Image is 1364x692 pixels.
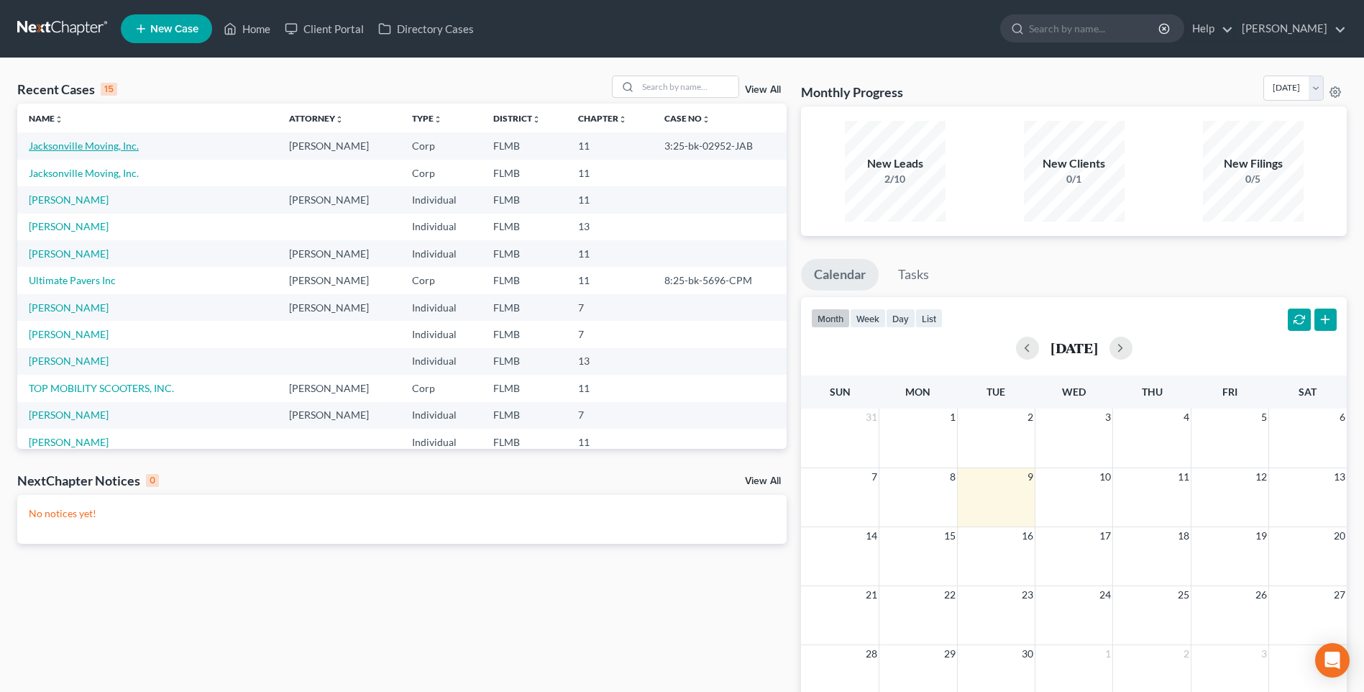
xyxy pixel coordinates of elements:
td: Individual [400,402,482,429]
td: Individual [400,348,482,375]
td: 11 [567,240,653,267]
span: 20 [1332,527,1347,545]
td: 13 [567,348,653,375]
span: 14 [864,527,879,545]
div: 15 [101,83,117,96]
a: [PERSON_NAME] [29,355,109,367]
div: 0/5 [1203,172,1304,186]
h2: [DATE] [1051,340,1098,355]
span: 1 [1104,645,1112,663]
span: 3 [1260,645,1268,663]
a: View All [745,476,781,486]
span: 3 [1104,409,1112,426]
button: list [915,309,943,328]
a: TOP MOBILITY SCOOTERS, INC. [29,382,174,394]
i: unfold_more [55,115,63,124]
a: Client Portal [278,16,371,42]
a: Directory Cases [371,16,481,42]
td: Corp [400,267,482,293]
span: 31 [864,409,879,426]
button: month [811,309,850,328]
span: 16 [1020,527,1035,545]
span: 2 [1182,645,1191,663]
i: unfold_more [434,115,442,124]
td: 7 [567,321,653,347]
span: 28 [864,645,879,663]
td: [PERSON_NAME] [278,267,401,293]
span: 13 [1332,468,1347,486]
a: Tasks [885,259,942,291]
div: Recent Cases [17,81,117,98]
a: Ultimate Pavers Inc [29,274,116,286]
td: 7 [567,294,653,321]
button: day [886,309,915,328]
a: Chapterunfold_more [578,113,627,124]
span: Fri [1222,386,1237,398]
span: Tue [987,386,1005,398]
td: Individual [400,186,482,213]
span: 8 [948,468,957,486]
td: 13 [567,214,653,240]
span: 1 [948,409,957,426]
td: Corp [400,132,482,159]
td: Individual [400,429,482,455]
div: New Clients [1024,155,1125,172]
a: Case Nounfold_more [664,113,710,124]
td: [PERSON_NAME] [278,240,401,267]
a: [PERSON_NAME] [29,409,109,421]
span: 30 [1020,645,1035,663]
div: New Filings [1203,155,1304,172]
a: Typeunfold_more [412,113,442,124]
td: FLMB [482,186,567,213]
td: 11 [567,375,653,401]
h3: Monthly Progress [801,83,903,101]
div: NextChapter Notices [17,472,159,489]
i: unfold_more [702,115,710,124]
td: Corp [400,160,482,186]
span: 17 [1098,527,1112,545]
a: Districtunfold_more [493,113,541,124]
span: 19 [1254,527,1268,545]
td: FLMB [482,132,567,159]
span: 9 [1026,468,1035,486]
div: 0/1 [1024,172,1125,186]
td: FLMB [482,402,567,429]
span: New Case [150,24,198,35]
a: Nameunfold_more [29,113,63,124]
td: 11 [567,160,653,186]
span: 23 [1020,586,1035,604]
span: 12 [1254,468,1268,486]
td: 11 [567,186,653,213]
a: [PERSON_NAME] [29,247,109,260]
span: 6 [1338,409,1347,426]
span: Thu [1142,386,1163,398]
td: FLMB [482,348,567,375]
span: Sat [1299,386,1317,398]
span: 11 [1176,468,1191,486]
a: Home [216,16,278,42]
span: Wed [1062,386,1086,398]
p: No notices yet! [29,506,775,521]
input: Search by name... [1029,15,1161,42]
span: 22 [943,586,957,604]
td: Corp [400,375,482,401]
td: Individual [400,214,482,240]
a: [PERSON_NAME] [1235,16,1346,42]
td: Individual [400,321,482,347]
span: 26 [1254,586,1268,604]
a: Jacksonville Moving, Inc. [29,167,139,179]
a: [PERSON_NAME] [29,436,109,448]
i: unfold_more [618,115,627,124]
span: 7 [870,468,879,486]
td: FLMB [482,321,567,347]
span: 29 [943,645,957,663]
td: FLMB [482,160,567,186]
i: unfold_more [532,115,541,124]
td: [PERSON_NAME] [278,294,401,321]
td: FLMB [482,375,567,401]
td: 7 [567,402,653,429]
a: Jacksonville Moving, Inc. [29,140,139,152]
td: 11 [567,267,653,293]
a: Help [1185,16,1233,42]
a: View All [745,85,781,95]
